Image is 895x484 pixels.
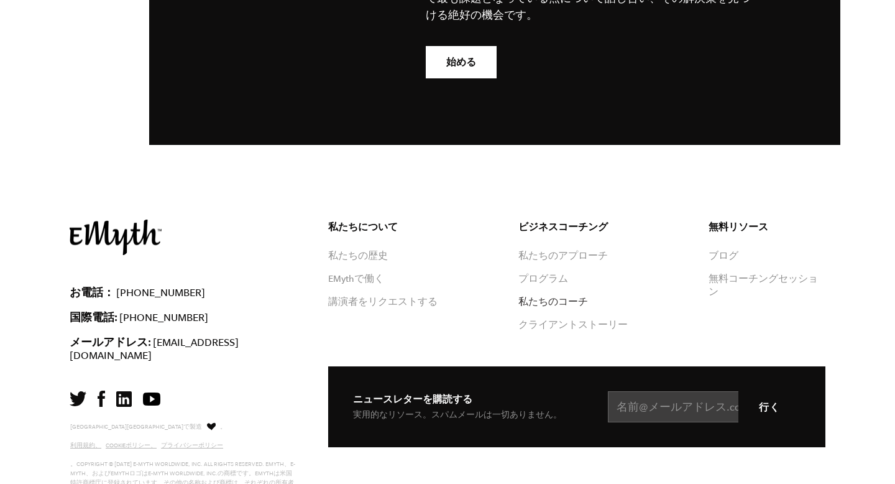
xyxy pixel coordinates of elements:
[70,337,239,361] a: [EMAIL_ADDRESS][DOMAIN_NAME]
[207,422,216,430] img: 愛
[70,220,162,255] img: EMyth
[144,75,200,85] font: キーワード流入
[518,320,628,330] a: クライアントストーリー
[78,21,100,30] font: 4.0.25
[709,251,738,261] a: ブログ
[518,221,608,232] font: ビジネスコーチング
[116,391,132,407] img: リンクトイン
[518,251,608,261] a: 私たちのアプローチ
[20,34,30,45] img: website_grey.svg
[70,286,114,298] font: お電話：
[106,442,157,449] a: Cookieポリシー、
[353,410,562,419] font: 実用的なリソース。スパムメールは一切ありません。
[131,75,140,85] img: tab_keywords_by_traffic_grey.svg
[119,312,208,323] a: [PHONE_NUMBER]
[70,442,101,449] a: 利用規約、
[98,391,105,407] img: フェイスブック
[328,297,438,307] a: 講演者をリクエストする
[518,274,568,284] a: プログラム
[220,424,226,430] font: 。
[70,391,86,406] img: ツイッター
[161,442,223,449] a: プライバシーポリシー
[426,46,497,78] a: 始める
[35,21,78,30] font: バージョン
[39,75,48,85] img: tab_domain_overview_orange.svg
[143,393,160,406] img: ユーチューブ
[70,424,202,430] font: [GEOGRAPHIC_DATA][GEOGRAPHIC_DATA]で製造
[518,297,588,307] a: 私たちのコーチ
[446,56,476,67] font: 始める
[52,75,108,85] font: ドメインの概要
[328,274,384,284] a: EMythで働く
[70,336,151,348] font: メールアドレス:
[608,391,801,422] input: 名前@メールアドレス.com
[32,34,144,44] font: ドメイン: [DOMAIN_NAME]
[328,251,388,261] a: 私たちの歴史
[833,424,895,484] iframe: チャットウィジェット
[709,221,768,232] font: 無料リソース
[116,287,205,298] a: [PHONE_NUMBER]
[328,221,398,232] font: 私たちについて
[709,274,818,297] a: 無料コーチングセッション
[70,311,117,323] font: 国際電話:
[738,391,801,424] input: 行く
[353,394,472,404] font: ニュースレターを購読する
